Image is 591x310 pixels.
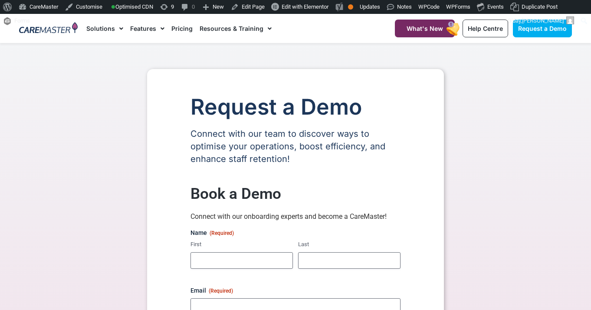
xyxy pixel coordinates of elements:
legend: Name [190,228,234,237]
span: Edit with Elementor [282,3,328,10]
a: Pricing [171,14,193,43]
a: Request a Demo [513,20,572,37]
span: (Required) [209,288,233,294]
a: Solutions [86,14,123,43]
h1: Request a Demo [190,95,401,119]
a: G'day, [505,14,578,28]
div: OK [348,4,353,10]
span: (Required) [210,230,234,236]
nav: Menu [86,14,374,43]
span: Help Centre [468,25,503,32]
p: Connect with our onboarding experts and become a CareMaster! [190,211,401,222]
label: First [190,241,293,249]
label: Email [190,286,401,295]
a: Help Centre [463,20,508,37]
img: CareMaster Logo [19,22,78,35]
span: [PERSON_NAME] [522,17,564,24]
a: Resources & Training [200,14,272,43]
label: Last [298,241,401,249]
a: What's New [395,20,455,37]
h2: Book a Demo [190,184,401,204]
p: Connect with our team to discover ways to optimise your operations, boost efficiency, and enhance... [190,128,401,165]
span: Forms [14,14,30,28]
span: What's New [407,25,443,32]
span: Request a Demo [518,25,567,32]
a: Features [130,14,164,43]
